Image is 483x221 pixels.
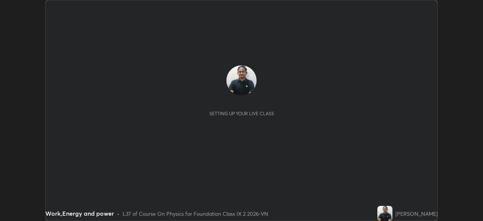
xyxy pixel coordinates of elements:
[395,210,438,218] div: [PERSON_NAME]
[209,111,274,116] div: Setting up your live class
[226,65,257,96] img: 4fc8fb9b56d647e28bc3800bbacc216d.jpg
[117,210,120,218] div: •
[45,209,114,218] div: Work,Energy and power
[377,206,392,221] img: 4fc8fb9b56d647e28bc3800bbacc216d.jpg
[123,210,268,218] div: L37 of Course On Physics for Foundation Class IX 2 2026-VN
